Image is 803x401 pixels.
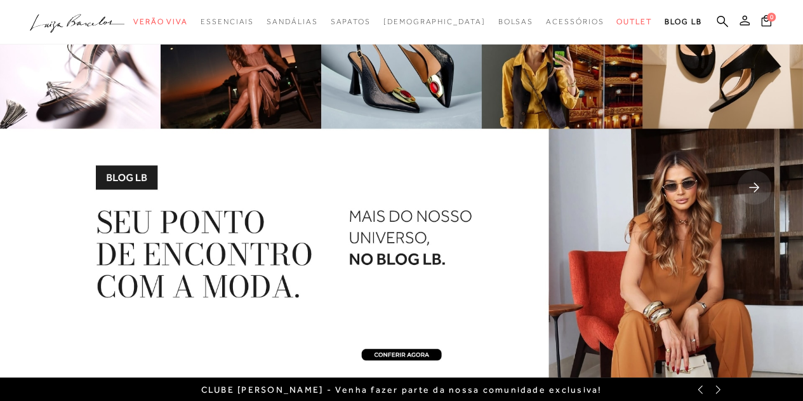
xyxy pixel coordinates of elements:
span: [DEMOGRAPHIC_DATA] [383,17,486,26]
span: Acessórios [546,17,604,26]
span: Verão Viva [133,17,188,26]
a: categoryNavScreenReaderText [616,10,652,34]
span: BLOG LB [665,17,701,26]
a: categoryNavScreenReaderText [133,10,188,34]
span: Outlet [616,17,652,26]
span: Essenciais [201,17,254,26]
a: categoryNavScreenReaderText [267,10,317,34]
span: Bolsas [498,17,533,26]
a: categoryNavScreenReaderText [498,10,533,34]
span: 0 [767,13,776,22]
span: Sandálias [267,17,317,26]
a: categoryNavScreenReaderText [330,10,370,34]
a: noSubCategoriesText [383,10,486,34]
a: categoryNavScreenReaderText [201,10,254,34]
a: CLUBE [PERSON_NAME] - Venha fazer parte da nossa comunidade exclusiva! [201,384,602,395]
span: Sapatos [330,17,370,26]
a: BLOG LB [665,10,701,34]
button: 0 [757,14,775,31]
a: categoryNavScreenReaderText [546,10,604,34]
